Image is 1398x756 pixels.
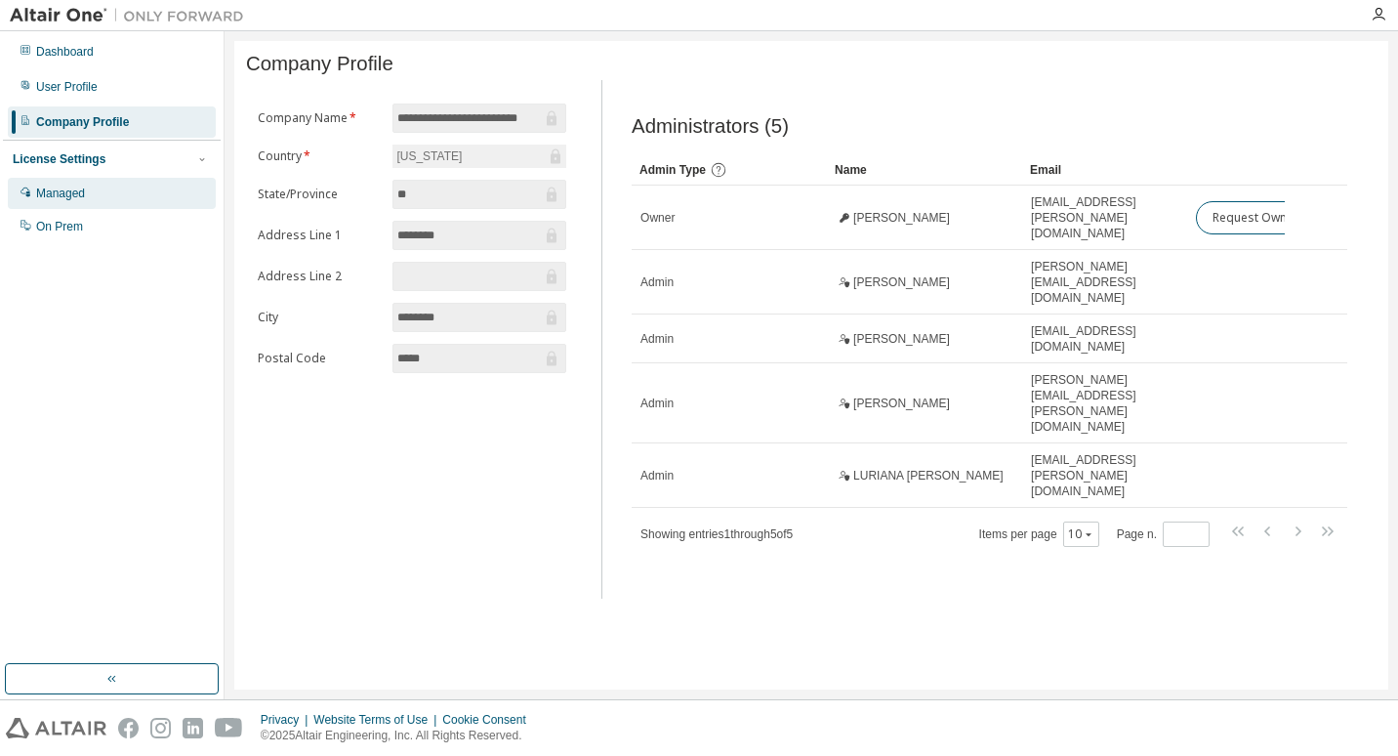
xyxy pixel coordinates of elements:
div: Website Terms of Use [313,712,442,728]
label: Address Line 1 [258,228,381,243]
span: [EMAIL_ADDRESS][DOMAIN_NAME] [1031,323,1178,355]
img: Altair One [10,6,254,25]
span: Admin [640,396,674,411]
div: [US_STATE] [393,146,465,167]
span: Admin Type [639,163,706,177]
span: LURIANA [PERSON_NAME] [853,468,1003,483]
span: [PERSON_NAME] [853,210,950,226]
span: Showing entries 1 through 5 of 5 [640,527,793,541]
button: 10 [1068,526,1094,542]
div: Name [835,154,1014,186]
img: instagram.svg [150,718,171,738]
span: [EMAIL_ADDRESS][PERSON_NAME][DOMAIN_NAME] [1031,194,1178,241]
span: [PERSON_NAME] [853,274,950,290]
img: altair_logo.svg [6,718,106,738]
button: Request Owner Change [1196,201,1361,234]
div: Privacy [261,712,313,728]
img: linkedin.svg [183,718,203,738]
img: facebook.svg [118,718,139,738]
img: youtube.svg [215,718,243,738]
span: [PERSON_NAME] [853,396,950,411]
div: User Profile [36,79,98,95]
p: © 2025 Altair Engineering, Inc. All Rights Reserved. [261,728,538,744]
div: Company Profile [36,114,129,130]
label: Country [258,148,381,164]
div: On Prem [36,219,83,234]
label: Address Line 2 [258,269,381,284]
div: Dashboard [36,44,94,60]
span: Page n. [1117,522,1210,547]
label: Postal Code [258,351,381,366]
span: Owner [640,210,675,226]
div: Email [1030,154,1179,186]
span: Administrators (5) [632,115,789,138]
span: Admin [640,331,674,347]
div: Managed [36,186,85,201]
div: License Settings [13,151,105,167]
span: [EMAIL_ADDRESS][PERSON_NAME][DOMAIN_NAME] [1031,452,1178,499]
span: [PERSON_NAME][EMAIL_ADDRESS][DOMAIN_NAME] [1031,259,1178,306]
span: Admin [640,274,674,290]
span: Admin [640,468,674,483]
label: City [258,310,381,325]
div: Cookie Consent [442,712,537,728]
label: State/Province [258,187,381,202]
span: [PERSON_NAME][EMAIL_ADDRESS][PERSON_NAME][DOMAIN_NAME] [1031,372,1178,435]
div: [US_STATE] [392,145,566,168]
span: [PERSON_NAME] [853,331,950,347]
span: Items per page [979,522,1099,547]
label: Company Name [258,110,381,126]
span: Company Profile [246,53,393,75]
